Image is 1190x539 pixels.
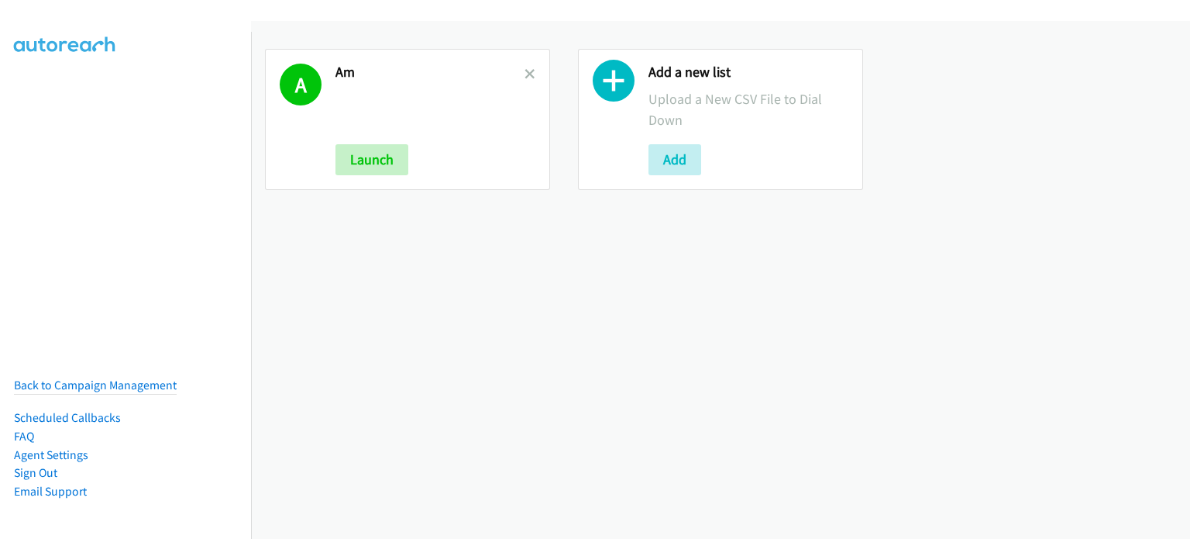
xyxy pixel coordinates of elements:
[14,447,88,462] a: Agent Settings
[335,64,524,81] h2: Am
[14,378,177,392] a: Back to Campaign Management
[14,410,121,425] a: Scheduled Callbacks
[280,64,322,105] h1: A
[648,88,848,130] p: Upload a New CSV File to Dial Down
[14,465,57,480] a: Sign Out
[648,144,701,175] button: Add
[14,429,34,444] a: FAQ
[14,484,87,499] a: Email Support
[648,64,848,81] h2: Add a new list
[335,144,408,175] button: Launch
